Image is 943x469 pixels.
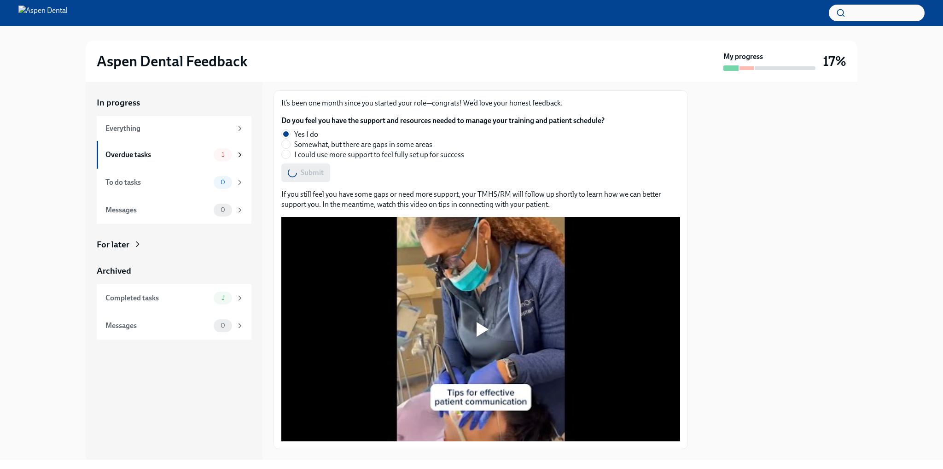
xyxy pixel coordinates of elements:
div: Messages [105,205,210,215]
span: 0 [215,206,231,213]
div: Overdue tasks [105,150,210,160]
p: If you still feel you have some gaps or need more support, your TMHS/RM will follow up shortly to... [281,189,680,210]
span: 1 [216,151,230,158]
a: To do tasks0 [97,169,251,196]
h3: 17% [823,53,846,70]
a: Everything [97,116,251,141]
label: Do you feel you have the support and resources needed to manage your training and patient schedule? [281,116,605,126]
a: Messages0 [97,196,251,224]
span: Yes I do [294,129,318,140]
a: For later [97,239,251,251]
a: Archived [97,265,251,277]
div: Completed tasks [105,293,210,303]
a: Overdue tasks1 [97,141,251,169]
div: To do tasks [105,177,210,188]
img: Aspen Dental [18,6,68,20]
span: 1 [216,294,230,301]
span: I could use more support to feel fully set up for success [294,150,464,160]
span: 0 [215,179,231,186]
a: Messages0 [97,312,251,340]
div: Messages [105,321,210,331]
a: Completed tasks1 [97,284,251,312]
h2: Aspen Dental Feedback [97,52,248,70]
span: Somewhat, but there are gaps in some areas [294,140,432,150]
div: For later [97,239,129,251]
a: In progress [97,97,251,109]
strong: My progress [723,52,763,62]
p: It’s been one month since you started your role—congrats! We’d love your honest feedback. [281,98,680,108]
span: 0 [215,322,231,329]
div: Everything [105,123,232,134]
